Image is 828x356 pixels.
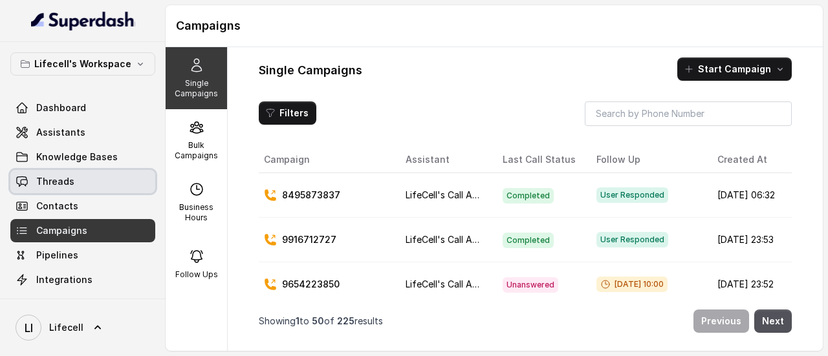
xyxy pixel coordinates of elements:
[10,145,155,169] a: Knowledge Bases
[36,175,74,188] span: Threads
[10,219,155,242] a: Campaigns
[259,60,362,81] h1: Single Campaigns
[707,218,785,262] td: [DATE] 23:53
[34,56,131,72] p: Lifecell's Workspace
[596,232,668,247] span: User Responded
[171,202,222,223] p: Business Hours
[406,189,506,200] span: LifeCell's Call Assistant
[10,96,155,120] a: Dashboard
[259,315,383,328] p: Showing to of results
[36,273,93,286] span: Integrations
[754,309,792,333] button: Next
[36,126,85,139] span: Assistants
[406,278,506,289] span: LifeCell's Call Assistant
[503,233,554,248] span: Completed
[677,58,792,81] button: Start Campaign
[36,224,87,237] span: Campaigns
[10,170,155,193] a: Threads
[282,189,340,202] p: 8495873837
[10,309,155,346] a: Lifecell
[36,101,86,114] span: Dashboard
[176,16,812,36] h1: Campaigns
[10,268,155,291] a: Integrations
[10,244,155,267] a: Pipelines
[49,321,83,334] span: Lifecell
[10,194,155,218] a: Contacts
[282,233,336,246] p: 9916712727
[31,10,135,31] img: light.svg
[25,321,33,335] text: LI
[259,101,316,125] button: Filters
[10,293,155,316] a: API Settings
[503,188,554,204] span: Completed
[36,151,118,163] span: Knowledge Bases
[596,277,668,292] span: [DATE] 10:00
[171,78,222,99] p: Single Campaigns
[36,249,78,262] span: Pipelines
[585,101,792,126] input: Search by Phone Number
[337,315,354,326] span: 225
[406,234,506,245] span: LifeCell's Call Assistant
[36,200,78,213] span: Contacts
[175,269,218,280] p: Follow Ups
[503,277,558,293] span: Unanswered
[693,309,749,333] button: Previous
[395,147,492,173] th: Assistant
[259,147,395,173] th: Campaign
[36,298,93,311] span: API Settings
[492,147,586,173] th: Last Call Status
[10,121,155,144] a: Assistants
[259,302,792,340] nav: Pagination
[707,262,785,307] td: [DATE] 23:52
[596,187,668,203] span: User Responded
[707,173,785,218] td: [DATE] 06:32
[707,147,785,173] th: Created At
[10,52,155,76] button: Lifecell's Workspace
[312,315,324,326] span: 50
[282,278,340,291] p: 9654223850
[171,140,222,161] p: Bulk Campaigns
[296,315,300,326] span: 1
[586,147,707,173] th: Follow Up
